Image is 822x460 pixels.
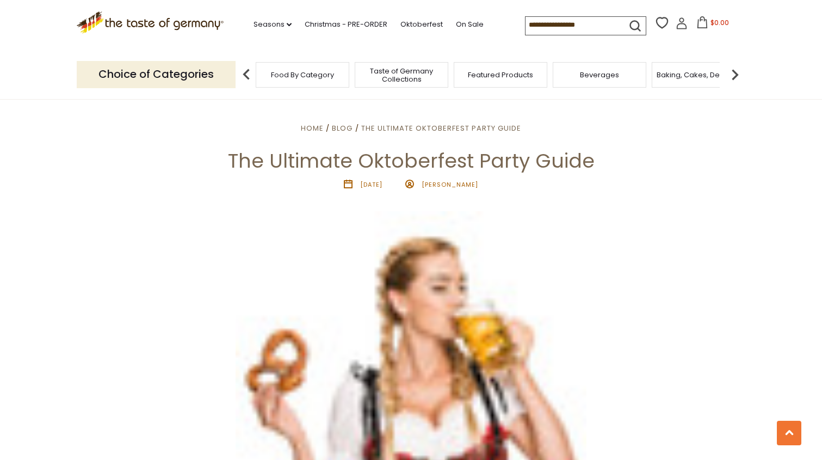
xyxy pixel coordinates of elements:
a: Christmas - PRE-ORDER [305,19,387,30]
time: [DATE] [360,180,382,189]
a: Beverages [580,71,619,79]
img: previous arrow [236,64,257,85]
a: Featured Products [468,71,533,79]
a: Oktoberfest [400,19,443,30]
p: Choice of Categories [77,61,236,88]
img: next arrow [724,64,746,85]
a: Food By Category [271,71,334,79]
button: $0.00 [690,16,736,33]
span: [PERSON_NAME] [422,180,478,189]
a: Taste of Germany Collections [358,67,445,83]
a: The Ultimate Oktoberfest Party Guide [361,123,521,133]
a: Seasons [254,19,292,30]
h1: The Ultimate Oktoberfest Party Guide [34,149,788,173]
a: Baking, Cakes, Desserts [657,71,741,79]
span: $0.00 [710,18,729,27]
a: On Sale [456,19,484,30]
a: Home [301,123,324,133]
a: Blog [332,123,353,133]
